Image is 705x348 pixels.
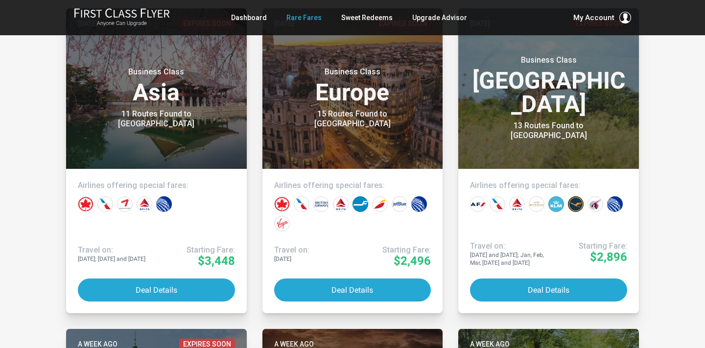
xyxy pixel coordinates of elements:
div: Iberia [372,196,388,212]
div: 15 Routes Found to [GEOGRAPHIC_DATA] [291,109,414,129]
button: Deal Details [470,278,627,302]
div: Delta Airlines [509,196,525,212]
small: Business Class [488,55,610,65]
h3: Asia [78,67,235,104]
h3: [GEOGRAPHIC_DATA] [470,55,627,116]
small: Business Class [291,67,414,77]
small: Business Class [95,67,217,77]
div: United [411,196,427,212]
div: Qatar [587,196,603,212]
div: British Airways [313,196,329,212]
div: Lufthansa [568,196,584,212]
button: Deal Details [274,278,431,302]
h4: Airlines offering special fares: [274,181,431,190]
a: Sweet Redeems [341,9,393,26]
div: Air France [470,196,486,212]
div: Air Canada [274,196,290,212]
div: Asiana [117,196,133,212]
div: Etihad [529,196,544,212]
small: Anyone Can Upgrade [74,20,170,27]
a: [DATE]Expires SoonBusiness ClassEurope15 Routes Found to [GEOGRAPHIC_DATA]Airlines offering speci... [262,8,443,313]
a: Rare Fares [286,9,322,26]
div: KLM [548,196,564,212]
div: American Airlines [294,196,309,212]
button: Deal Details [78,278,235,302]
button: My Account [573,12,631,23]
div: 11 Routes Found to [GEOGRAPHIC_DATA] [95,109,217,129]
a: Upgrade Advisor [412,9,467,26]
div: American Airlines [97,196,113,212]
h3: Europe [274,67,431,104]
div: Air Canada [78,196,94,212]
h4: Airlines offering special fares: [78,181,235,190]
div: Virgin Atlantic [274,216,290,232]
div: American Airlines [490,196,505,212]
img: First Class Flyer [74,8,170,18]
div: United [156,196,172,212]
div: JetBlue [392,196,407,212]
div: United [607,196,623,212]
a: First Class FlyerAnyone Can Upgrade [74,8,170,27]
a: Dashboard [231,9,267,26]
span: My Account [573,12,614,23]
div: Delta Airlines [333,196,349,212]
h4: Airlines offering special fares: [470,181,627,190]
div: Finnair [352,196,368,212]
div: 13 Routes Found to [GEOGRAPHIC_DATA] [488,121,610,140]
div: Delta Airlines [137,196,152,212]
a: [DATE]Expires SoonBusiness Class[GEOGRAPHIC_DATA]13 Routes Found to [GEOGRAPHIC_DATA]Airlines off... [458,8,639,313]
a: [DATE]Expires SoonBusiness ClassAsia11 Routes Found to [GEOGRAPHIC_DATA]Airlines offering special... [66,8,247,313]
